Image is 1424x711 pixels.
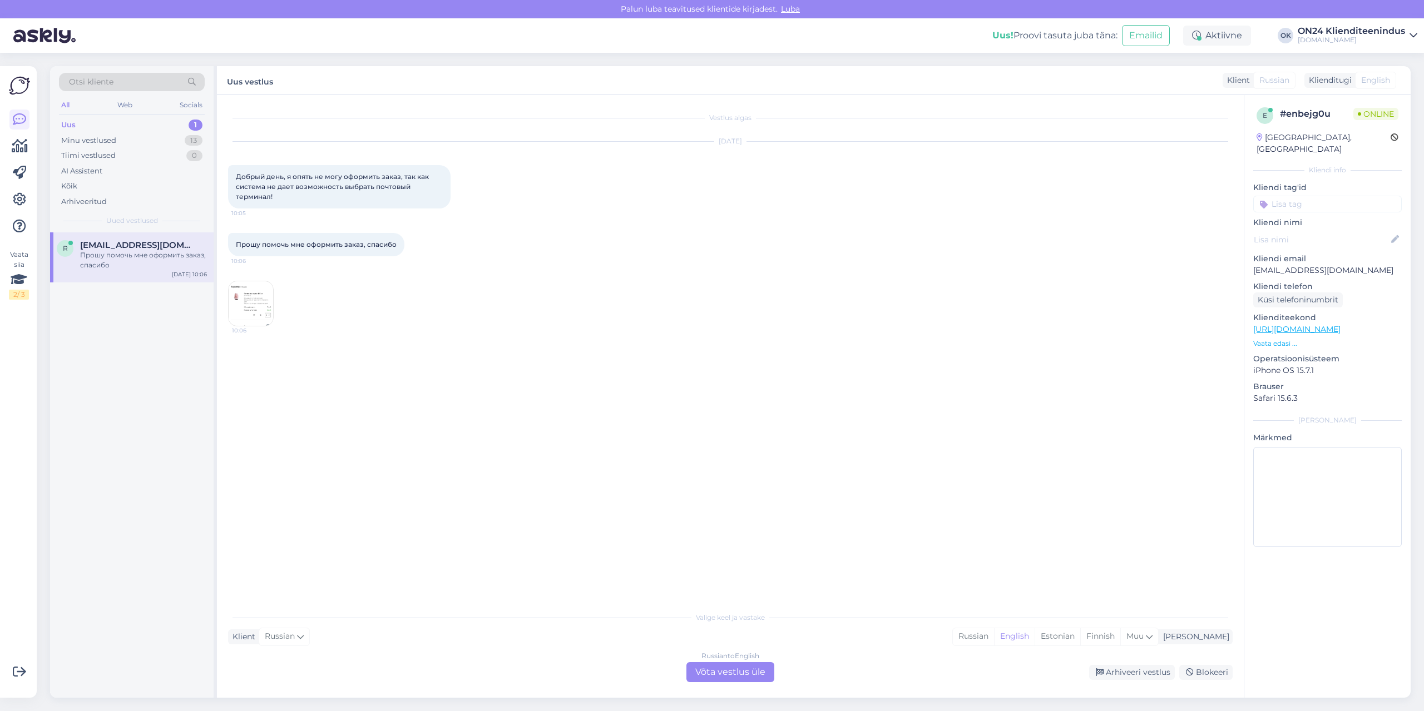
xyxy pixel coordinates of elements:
p: Vaata edasi ... [1253,339,1402,349]
div: Tiimi vestlused [61,150,116,161]
div: Valige keel ja vastake [228,613,1233,623]
div: Vestlus algas [228,113,1233,123]
p: Kliendi tag'id [1253,182,1402,193]
span: Russian [265,630,295,643]
p: Safari 15.6.3 [1253,392,1402,404]
span: e [1263,111,1267,120]
div: 13 [185,135,202,146]
div: [DATE] 10:06 [172,270,207,279]
div: Arhiveeritud [61,196,107,207]
span: 10:06 [232,326,274,335]
div: Klient [1223,74,1250,86]
div: Proovi tasuta juba täna: [992,29,1118,42]
div: Socials [177,98,205,112]
span: Прошу помочь мне оформить заказ, спасибо [236,240,397,248]
span: r [63,244,68,252]
span: Luba [778,4,803,14]
div: Küsi telefoninumbrit [1253,292,1343,307]
p: Klienditeekond [1253,312,1402,324]
span: English [1361,74,1390,86]
label: Uus vestlus [227,73,273,88]
span: Uued vestlused [106,216,158,226]
span: 10:06 [231,257,273,265]
div: Klient [228,631,255,643]
span: Russian [1259,74,1289,86]
img: Attachment [229,281,273,326]
p: Kliendi nimi [1253,217,1402,228]
div: Aktiivne [1183,26,1251,46]
div: Estonian [1035,628,1080,645]
span: Muu [1126,631,1144,641]
div: ON24 Klienditeenindus [1298,27,1405,36]
span: Otsi kliente [69,76,113,88]
a: [URL][DOMAIN_NAME] [1253,324,1341,334]
span: Online [1353,108,1398,120]
div: Kliendi info [1253,165,1402,175]
button: Emailid [1122,25,1170,46]
div: Прошу помочь мне оформить заказ, спасибо [80,250,207,270]
div: AI Assistent [61,166,102,177]
div: Klienditugi [1304,74,1352,86]
div: All [59,98,72,112]
div: Arhiveeri vestlus [1089,665,1175,680]
div: English [994,628,1035,645]
input: Lisa nimi [1254,233,1389,246]
div: Kõik [61,181,77,192]
p: Operatsioonisüsteem [1253,353,1402,365]
span: Добрый день, я опять не могу оформить заказ, так как система не дает возможность выбрать почтовый... [236,172,431,201]
input: Lisa tag [1253,196,1402,212]
div: Minu vestlused [61,135,116,146]
div: Web [115,98,135,112]
div: Russian [953,628,994,645]
p: Märkmed [1253,432,1402,444]
div: Blokeeri [1179,665,1233,680]
span: rgolub13@gmail.com [80,240,196,250]
div: [DATE] [228,136,1233,146]
div: [PERSON_NAME] [1159,631,1229,643]
div: Võta vestlus üle [686,662,774,682]
div: [GEOGRAPHIC_DATA], [GEOGRAPHIC_DATA] [1257,132,1391,155]
div: Russian to English [701,651,759,661]
div: [DOMAIN_NAME] [1298,36,1405,44]
span: 10:05 [231,209,273,217]
p: Kliendi email [1253,253,1402,265]
div: Vaata siia [9,250,29,300]
div: 1 [189,120,202,131]
div: Uus [61,120,76,131]
div: 2 / 3 [9,290,29,300]
div: # enbejg0u [1280,107,1353,121]
div: 0 [186,150,202,161]
p: [EMAIL_ADDRESS][DOMAIN_NAME] [1253,265,1402,276]
div: [PERSON_NAME] [1253,415,1402,425]
b: Uus! [992,30,1013,41]
div: OK [1278,28,1293,43]
a: ON24 Klienditeenindus[DOMAIN_NAME] [1298,27,1417,44]
img: Askly Logo [9,75,30,96]
p: Brauser [1253,381,1402,392]
p: iPhone OS 15.7.1 [1253,365,1402,376]
div: Finnish [1080,628,1120,645]
p: Kliendi telefon [1253,281,1402,292]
